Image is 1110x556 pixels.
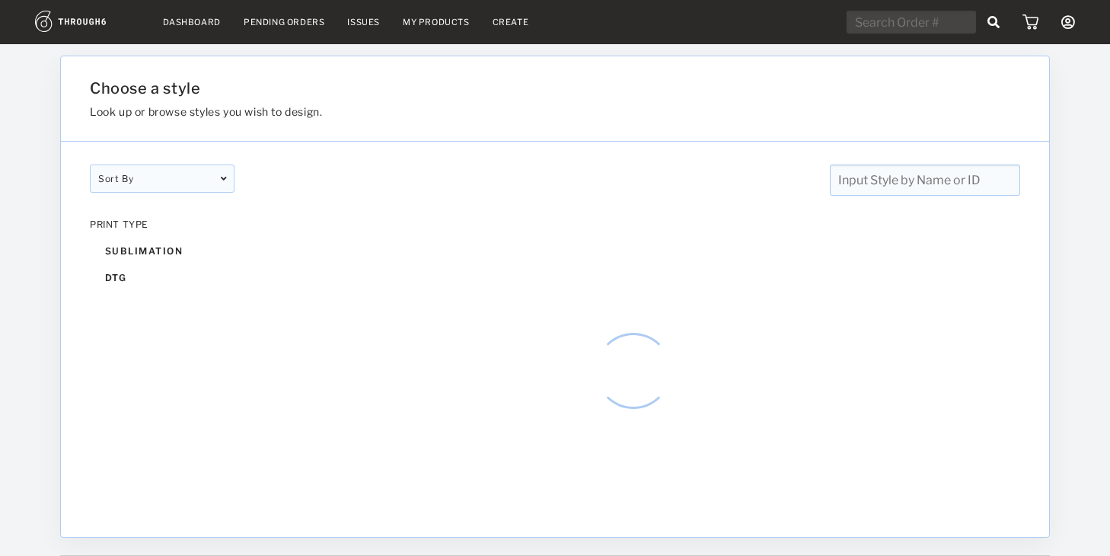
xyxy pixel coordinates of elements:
h1: Choose a style [90,79,863,97]
img: logo.1c10ca64.svg [35,11,140,32]
input: Search Order # [847,11,976,34]
input: Input Style by Name or ID [830,165,1020,196]
a: Dashboard [163,17,221,27]
a: My Products [403,17,470,27]
div: sublimation [90,238,234,264]
a: Issues [347,17,380,27]
h3: Look up or browse styles you wish to design. [90,105,863,118]
img: icon_cart.dab5cea1.svg [1022,14,1038,30]
div: Sort By [90,165,234,193]
a: Pending Orders [244,17,324,27]
a: Create [493,17,529,27]
div: PRINT TYPE [90,219,234,230]
div: dtg [90,264,234,291]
